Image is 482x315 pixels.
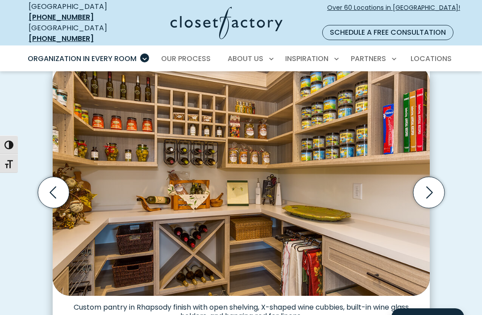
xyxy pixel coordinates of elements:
nav: Primary Menu [21,46,461,71]
button: Previous slide [34,173,73,212]
button: Next slide [410,173,448,212]
span: Locations [411,53,452,64]
a: [PHONE_NUMBER] [29,12,94,22]
div: [GEOGRAPHIC_DATA] [29,23,126,44]
a: [PHONE_NUMBER] [29,33,94,44]
img: Custom walk-in pantry with light wood tones with wine racks, spice shelves, and built-in storage ... [53,65,430,296]
span: Partners [351,53,386,64]
div: [GEOGRAPHIC_DATA] [29,1,126,23]
a: Schedule a Free Consultation [322,25,453,40]
span: Inspiration [285,53,328,64]
span: Organization in Every Room [28,53,137,64]
img: Closet Factory Logo [170,7,283,39]
span: Our Process [161,53,211,64]
span: Over 60 Locations in [GEOGRAPHIC_DATA]! [327,3,460,22]
span: About Us [228,53,263,64]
